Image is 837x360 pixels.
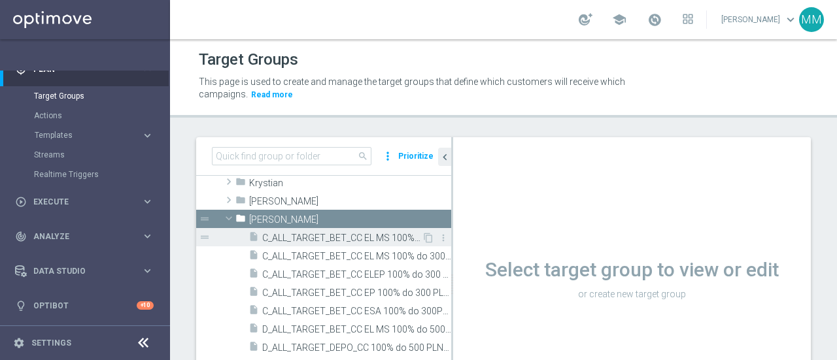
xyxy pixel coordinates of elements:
i: folder [235,213,246,228]
span: C_ALL_TARGET_BET_CC EP 100% do 300 PLN_040825 [262,287,451,299]
i: keyboard_arrow_right [141,265,154,277]
i: insert_drive_file [248,341,259,356]
a: Settings [31,339,71,347]
span: school [612,12,626,27]
span: C_ALL_TARGET_BET_CC ESA 100% do 300PLN_240725 [262,306,451,317]
span: This page is used to create and manage the target groups that define which customers will receive... [199,76,625,99]
i: track_changes [15,231,27,242]
span: D_ALL_TARGET_BET_CC EL MS 100% do 500 PLN_040925 [262,324,451,335]
i: keyboard_arrow_right [141,129,154,142]
div: MM [799,7,824,32]
i: insert_drive_file [248,286,259,301]
i: Duplicate Target group [423,233,434,243]
a: Actions [34,110,136,121]
a: Target Groups [34,91,136,101]
i: insert_drive_file [248,250,259,265]
a: Streams [34,150,136,160]
i: insert_drive_file [248,304,259,319]
i: folder [235,176,246,191]
input: Quick find group or folder [212,147,371,165]
i: play_circle_outline [15,196,27,208]
span: Templates [35,131,128,139]
span: Krystian [249,178,451,189]
i: keyboard_arrow_right [141,195,154,208]
i: settings [13,337,25,349]
div: Streams [34,145,169,165]
button: lightbulb Optibot +10 [14,301,154,311]
span: D_ALL_TARGET_DEPO_CC 100% do 500 PLN_110825 [262,342,451,353]
i: more_vert [438,233,449,243]
a: Optibot [33,288,137,323]
span: keyboard_arrow_down [783,12,798,27]
span: C_ALL_TARGET_BET_CC ELEP 100% do 300 PLN_210725 [262,269,451,280]
i: lightbulb [15,300,27,312]
i: keyboard_arrow_right [141,230,154,242]
div: Data Studio [15,265,141,277]
a: [PERSON_NAME]keyboard_arrow_down [720,10,799,29]
div: Optibot [15,288,154,323]
div: Execute [15,196,141,208]
button: Templates keyboard_arrow_right [34,130,154,140]
h1: Target Groups [199,50,298,69]
button: Prioritize [396,148,436,165]
button: Read more [250,88,294,102]
button: play_circle_outline Execute keyboard_arrow_right [14,197,154,207]
i: folder [235,195,246,210]
div: Templates [35,131,141,139]
i: insert_drive_file [248,323,259,338]
span: search [358,151,368,161]
span: Marcin G [249,196,451,207]
button: chevron_left [438,148,451,166]
span: C_ALL_TARGET_BET_CC EL MS 100% do 300 PLN_020925 [262,251,451,262]
i: insert_drive_file [248,231,259,246]
div: Realtime Triggers [34,165,169,184]
span: Execute [33,198,141,206]
div: +10 [137,301,154,310]
a: Realtime Triggers [34,169,136,180]
button: Data Studio keyboard_arrow_right [14,266,154,276]
div: Target Groups [34,86,169,106]
i: more_vert [381,147,394,165]
span: Maria M. [249,214,451,225]
h1: Select target group to view or edit [453,258,811,282]
button: gps_fixed Plan keyboard_arrow_right [14,64,154,74]
i: insert_drive_file [248,268,259,283]
span: C_ALL_TARGET_BET_CC EL MS 100% do 300 PLN CZW SMS_020925 [262,233,422,244]
div: Templates [34,125,169,145]
button: track_changes Analyze keyboard_arrow_right [14,231,154,242]
span: Analyze [33,233,141,240]
span: Data Studio [33,267,141,275]
i: chevron_left [439,151,451,163]
div: Analyze [15,231,141,242]
div: Actions [34,106,169,125]
p: or create new target group [453,288,811,300]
